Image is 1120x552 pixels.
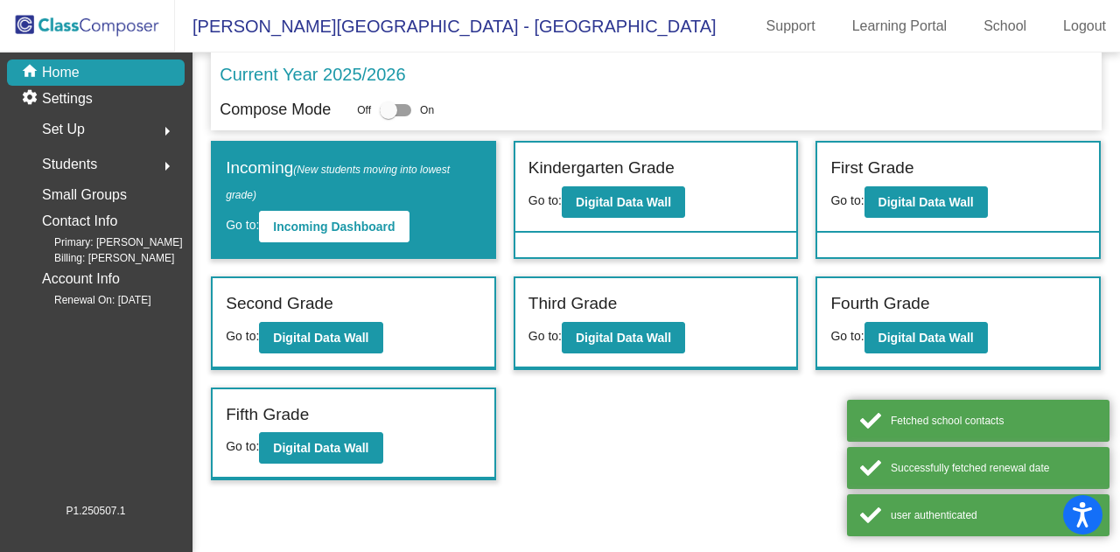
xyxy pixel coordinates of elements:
p: Home [42,62,80,83]
a: Support [752,12,829,40]
span: Go to: [528,193,562,207]
div: Fetched school contacts [891,413,1096,429]
a: Logout [1049,12,1120,40]
p: Small Groups [42,183,127,207]
p: Current Year 2025/2026 [220,61,405,87]
label: Third Grade [528,291,617,317]
span: Go to: [226,439,259,453]
b: Digital Data Wall [273,441,368,455]
mat-icon: arrow_right [157,156,178,177]
mat-icon: arrow_right [157,121,178,142]
span: Go to: [226,329,259,343]
a: Learning Portal [838,12,962,40]
p: Settings [42,88,93,109]
b: Digital Data Wall [273,331,368,345]
label: Second Grade [226,291,333,317]
span: Go to: [226,218,259,232]
button: Incoming Dashboard [259,211,409,242]
span: Billing: [PERSON_NAME] [26,250,174,266]
span: Go to: [830,329,864,343]
span: Renewal On: [DATE] [26,292,150,308]
span: Primary: [PERSON_NAME] [26,234,183,250]
mat-icon: home [21,62,42,83]
button: Digital Data Wall [259,322,382,353]
label: First Grade [830,156,913,181]
label: Fourth Grade [830,291,929,317]
p: Contact Info [42,209,117,234]
button: Digital Data Wall [562,322,685,353]
div: Successfully fetched renewal date [891,460,1096,476]
span: On [420,102,434,118]
button: Digital Data Wall [864,186,988,218]
button: Digital Data Wall [259,432,382,464]
button: Digital Data Wall [562,186,685,218]
b: Digital Data Wall [878,331,974,345]
mat-icon: settings [21,88,42,109]
span: [PERSON_NAME][GEOGRAPHIC_DATA] - [GEOGRAPHIC_DATA] [175,12,717,40]
span: Off [357,102,371,118]
p: Compose Mode [220,98,331,122]
label: Fifth Grade [226,402,309,428]
span: Set Up [42,117,85,142]
span: Go to: [528,329,562,343]
b: Incoming Dashboard [273,220,395,234]
button: Digital Data Wall [864,322,988,353]
span: Students [42,152,97,177]
a: School [969,12,1040,40]
span: Go to: [830,193,864,207]
label: Incoming [226,156,481,206]
span: (New students moving into lowest grade) [226,164,450,201]
div: user authenticated [891,507,1096,523]
b: Digital Data Wall [878,195,974,209]
b: Digital Data Wall [576,331,671,345]
label: Kindergarten Grade [528,156,675,181]
b: Digital Data Wall [576,195,671,209]
p: Account Info [42,267,120,291]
